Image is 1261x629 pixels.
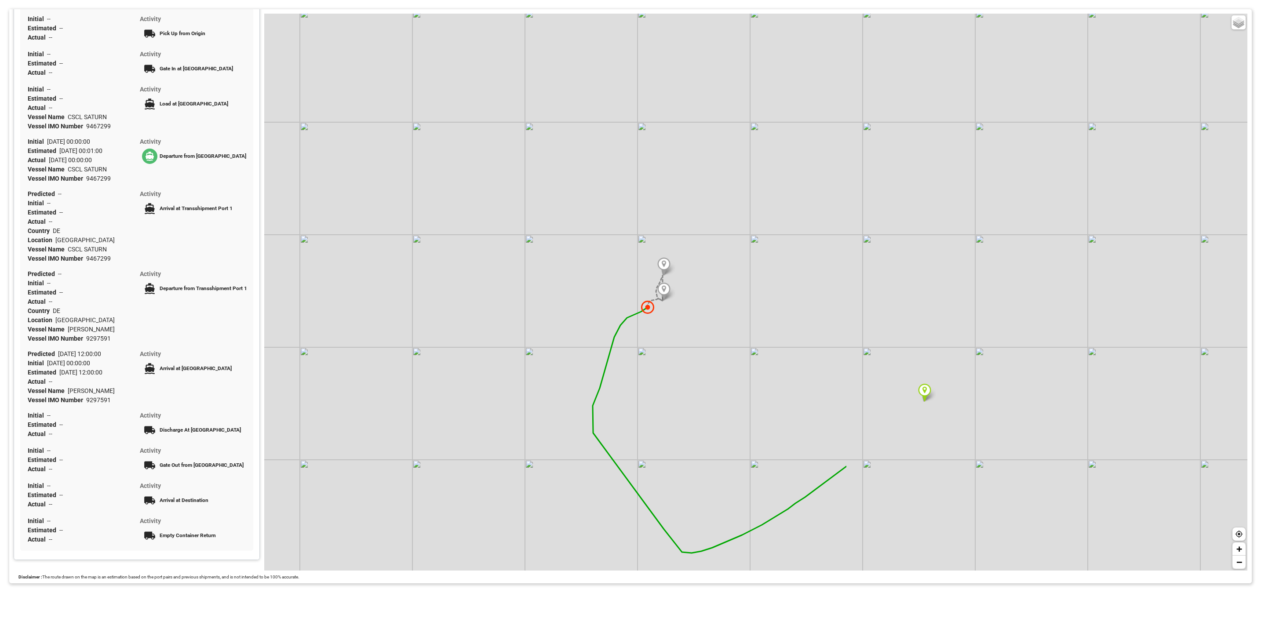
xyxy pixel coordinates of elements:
[28,456,59,463] span: Estimated
[28,246,68,253] span: Vessel Name
[28,387,68,394] span: Vessel Name
[59,456,63,463] span: --
[28,175,86,182] span: Vessel IMO Number
[28,421,59,428] span: Estimated
[49,104,52,111] span: --
[28,138,47,145] span: Initial
[86,123,111,130] span: 9467299
[160,427,241,433] span: Discharge At [GEOGRAPHIC_DATA]
[28,412,47,419] span: Initial
[28,430,49,437] span: Actual
[1236,543,1242,554] span: +
[58,350,101,357] span: [DATE] 12:00:00
[86,396,111,404] span: 9297591
[68,387,115,394] span: [PERSON_NAME]
[28,123,86,130] span: Vessel IMO Number
[28,270,58,277] span: Predicted
[28,482,47,489] span: Initial
[42,574,299,579] span: The route drawn on the map is an estimation based on the port pairs and previous shipments, and i...
[58,190,62,197] span: --
[47,447,51,454] span: --
[47,138,90,145] span: [DATE] 00:00:00
[49,501,52,508] span: --
[160,532,216,538] span: Empty Container Return
[140,482,161,489] span: Activity
[28,200,47,207] span: Initial
[47,86,51,93] span: --
[28,350,58,357] span: Predicted
[28,236,55,244] span: Location
[68,113,107,120] span: CSCL SATURN
[68,246,107,253] span: CSCL SATURN
[160,497,208,503] span: Arrival at Destination
[28,15,47,22] span: Initial
[59,289,63,296] span: --
[28,527,59,534] span: Estimated
[47,360,90,367] span: [DATE] 00:00:00
[86,335,111,342] span: 9297591
[28,69,49,76] span: Actual
[49,465,52,473] span: --
[47,200,51,207] span: --
[55,316,115,324] span: [GEOGRAPHIC_DATA]
[49,378,52,385] span: --
[140,190,161,197] span: Activity
[47,412,51,419] span: --
[28,396,86,404] span: Vessel IMO Number
[86,175,111,182] span: 9467299
[59,25,63,32] span: --
[28,86,47,93] span: Initial
[28,360,47,367] span: Initial
[160,205,233,211] span: Arrival at Transshipment Port 1
[160,30,205,36] span: Pick Up from Origin
[28,166,68,173] span: Vessel Name
[140,15,161,22] span: Activity
[28,218,49,225] span: Actual
[28,34,49,41] span: Actual
[1232,542,1246,556] a: Zoom in
[47,280,51,287] span: --
[140,51,161,58] span: Activity
[68,326,115,333] span: [PERSON_NAME]
[49,536,52,543] span: --
[28,190,58,197] span: Predicted
[28,156,49,164] span: Actual
[59,60,63,67] span: --
[28,298,49,305] span: Actual
[140,86,161,93] span: Activity
[28,289,59,296] span: Estimated
[657,283,671,301] img: Marker
[657,258,671,276] img: Marker
[28,60,59,67] span: Estimated
[28,316,55,324] span: Location
[28,51,47,58] span: Initial
[59,209,63,216] span: --
[28,147,59,154] span: Estimated
[140,412,161,419] span: Activity
[1236,556,1242,567] span: −
[140,447,161,454] span: Activity
[28,95,59,102] span: Estimated
[86,255,111,262] span: 9467299
[160,365,232,371] span: Arrival at [GEOGRAPHIC_DATA]
[160,285,247,291] span: Departure from Transshipment Port 1
[53,307,60,314] span: DE
[28,335,86,342] span: Vessel IMO Number
[160,153,246,159] span: Departure from [GEOGRAPHIC_DATA]
[28,255,86,262] span: Vessel IMO Number
[47,517,51,524] span: --
[49,218,52,225] span: --
[28,113,68,120] span: Vessel Name
[58,270,62,277] span: --
[28,280,47,287] span: Initial
[28,491,59,498] span: Estimated
[140,270,161,277] span: Activity
[59,147,102,154] span: [DATE] 00:01:00
[918,384,931,402] img: Marker
[160,462,244,468] span: Gate Out from [GEOGRAPHIC_DATA]
[49,156,92,164] span: [DATE] 00:00:00
[49,34,52,41] span: --
[47,482,51,489] span: --
[140,517,161,524] span: Activity
[28,465,49,473] span: Actual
